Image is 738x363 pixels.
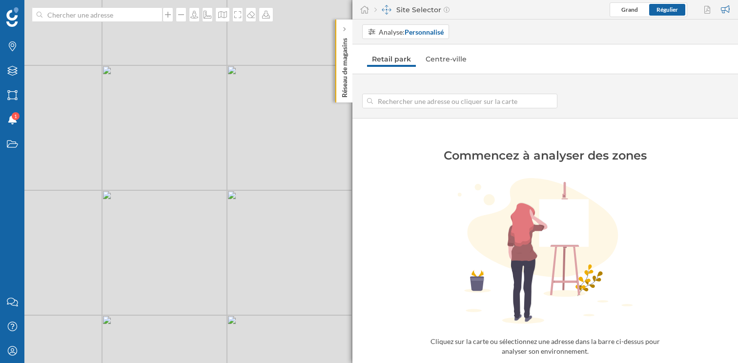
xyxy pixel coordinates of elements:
[340,34,349,98] p: Réseau de magasins
[405,28,444,36] strong: Personnalisé
[374,5,450,15] div: Site Selector
[367,51,416,67] a: Retail park
[421,337,670,356] div: Cliquez sur la carte ou sélectionnez une adresse dans la barre ci-dessus pour analyser son enviro...
[656,6,678,13] span: Régulier
[389,148,701,163] div: Commencez à analyser des zones
[379,27,444,37] div: Analyse:
[621,6,638,13] span: Grand
[14,111,17,121] span: 1
[20,7,56,16] span: Support
[6,7,19,27] img: Logo Geoblink
[382,5,391,15] img: dashboards-manager.svg
[421,51,471,67] a: Centre-ville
